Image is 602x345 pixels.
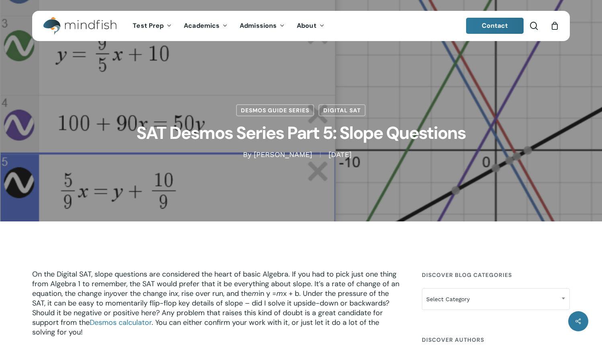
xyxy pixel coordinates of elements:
span: , rise over run, and the [178,289,252,298]
span: [DATE] [320,152,360,157]
header: Main Menu [32,11,570,41]
a: Desmos calculator [90,318,152,327]
span: m [252,289,259,297]
span: By [243,152,251,157]
a: Contact [466,18,524,34]
a: About [291,23,331,29]
span: x + b. Under the pressure of the SAT, it can be easy to momentarily flip-flop key details of slop... [32,289,389,337]
span: Academics [184,21,220,30]
a: Admissions [234,23,291,29]
span: m [276,289,283,297]
span: About [297,21,316,30]
span: Test Prep [133,21,164,30]
span: Select Category [422,291,569,308]
nav: Main Menu [127,11,330,41]
span: Contact [482,21,508,30]
span: x [175,289,178,297]
h4: Discover Blog Categories [422,268,570,282]
span: in y = [259,289,276,298]
span: y [109,289,113,297]
a: Test Prep [127,23,178,29]
a: [PERSON_NAME] [254,150,312,159]
span: Admissions [240,21,277,30]
h1: SAT Desmos Series Part 5: Slope Questions [100,116,502,150]
span: Select Category [422,288,570,310]
span: On the Digital SAT, slope questions are considered the heart of basic Algebra. If you had to pick... [32,269,399,298]
a: Academics [178,23,234,29]
a: Desmos Guide Series [236,104,314,116]
a: Digital SAT [318,104,366,116]
span: over the change in [113,289,175,298]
